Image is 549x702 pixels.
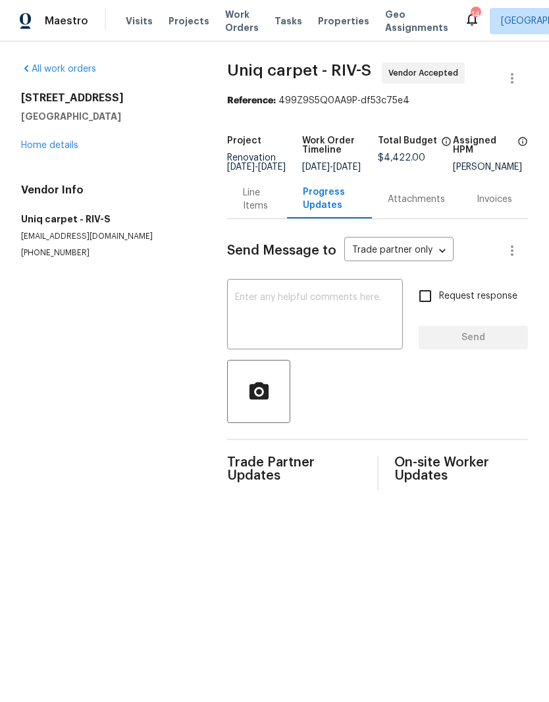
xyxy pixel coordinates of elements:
b: Reference: [227,96,276,105]
span: Properties [318,14,369,28]
span: Vendor Accepted [388,66,463,80]
div: 14 [471,8,480,21]
a: Home details [21,141,78,150]
div: Attachments [388,193,445,206]
span: $4,422.00 [378,153,425,163]
span: [DATE] [302,163,330,172]
h5: Uniq carpet - RIV-S [21,213,196,226]
a: All work orders [21,64,96,74]
span: Geo Assignments [385,8,448,34]
div: Line Items [243,186,271,213]
span: Visits [126,14,153,28]
span: Maestro [45,14,88,28]
span: Request response [439,289,517,303]
h5: Total Budget [378,136,437,145]
span: On-site Worker Updates [394,456,528,482]
h5: Work Order Timeline [302,136,377,155]
h5: [GEOGRAPHIC_DATA] [21,110,196,123]
h5: Assigned HPM [453,136,513,155]
h5: Project [227,136,261,145]
span: The total cost of line items that have been proposed by Opendoor. This sum includes line items th... [441,136,452,153]
span: Tasks [274,16,302,26]
span: Projects [169,14,209,28]
span: Renovation [227,153,286,172]
span: [DATE] [333,163,361,172]
span: [DATE] [227,163,255,172]
p: [PHONE_NUMBER] [21,247,196,259]
span: Uniq carpet - RIV-S [227,63,371,78]
h4: Vendor Info [21,184,196,197]
div: [PERSON_NAME] [453,163,528,172]
div: Trade partner only [344,240,454,262]
h2: [STREET_ADDRESS] [21,91,196,105]
span: Work Orders [225,8,259,34]
div: 499Z9S5Q0AA9P-df53c75e4 [227,94,528,107]
span: - [227,163,286,172]
div: Invoices [477,193,512,206]
div: Progress Updates [303,186,356,212]
span: Send Message to [227,244,336,257]
span: Trade Partner Updates [227,456,361,482]
span: - [302,163,361,172]
span: [DATE] [258,163,286,172]
p: [EMAIL_ADDRESS][DOMAIN_NAME] [21,231,196,242]
span: The hpm assigned to this work order. [517,136,528,163]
